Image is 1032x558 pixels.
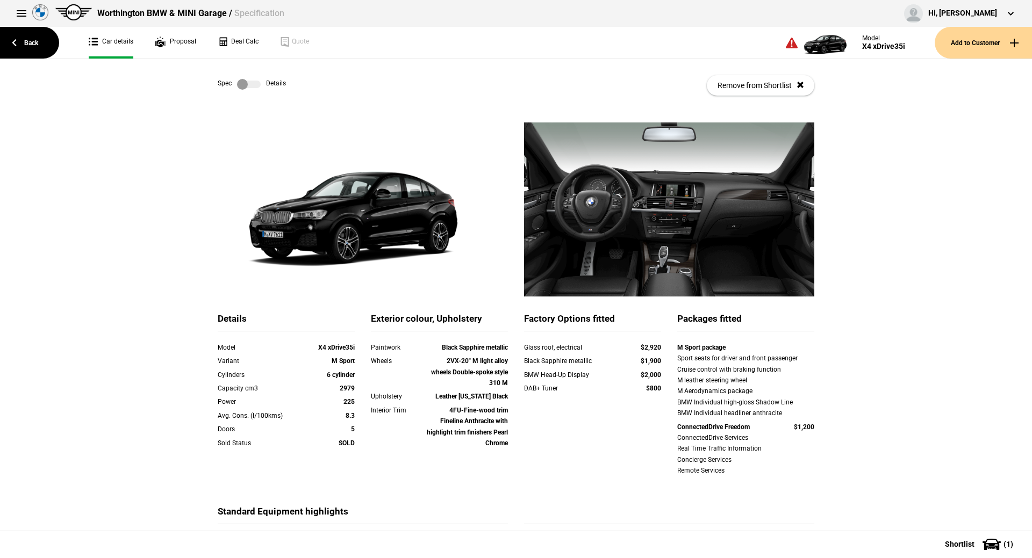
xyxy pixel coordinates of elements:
button: Shortlist(1) [929,531,1032,557]
a: Car details [89,27,133,59]
div: BMW Head-Up Display [524,369,620,380]
div: Sport seats for driver and front passenger Cruise control with braking function M leather steerin... [677,353,814,418]
div: Upholstery [371,391,426,402]
a: Deal Calc [218,27,259,59]
strong: Black Sapphire metallic [442,344,508,351]
div: Power [218,396,300,407]
div: Capacity cm3 [218,383,300,394]
div: Avg. Cons. (l/100kms) [218,410,300,421]
div: Model [862,34,905,42]
strong: 8.3 [346,412,355,419]
div: Doors [218,424,300,434]
div: Worthington BMW & MINI Garage / [97,8,284,19]
strong: ConnectedDrive Freedom [677,423,750,431]
strong: SOLD [339,439,355,447]
div: Wheels [371,356,426,366]
strong: $1,200 [794,423,814,431]
div: Variant [218,356,300,366]
button: Add to Customer [935,27,1032,59]
strong: 6 cylinder [327,371,355,379]
div: Paintwork [371,342,426,353]
strong: X4 xDrive35i [318,344,355,351]
div: Exterior colour, Upholstery [371,313,508,331]
div: Factory Options fitted [524,313,661,331]
div: X4 xDrive35i [862,42,905,51]
a: Proposal [155,27,196,59]
strong: 2979 [340,385,355,392]
div: Black Sapphire metallic [524,356,620,366]
img: bmw.png [32,4,48,20]
div: Details [218,313,355,331]
strong: 4FU-Fine-wood trim Fineline Anthracite with highlight trim finishers Pearl Chrome [427,407,508,447]
strong: $2,000 [641,371,661,379]
strong: M Sport [332,357,355,365]
strong: $1,900 [641,357,661,365]
div: Model [218,342,300,353]
div: Sold Status [218,438,300,448]
div: DAB+ Tuner [524,383,620,394]
button: Remove from Shortlist [707,75,814,96]
div: Hi, [PERSON_NAME] [928,8,997,19]
strong: 225 [343,398,355,405]
div: Standard Equipment highlights [218,505,508,524]
div: Spec Details [218,79,286,90]
strong: $800 [646,385,661,392]
div: Glass roof, electrical [524,342,620,353]
span: ( 1 ) [1004,540,1013,548]
strong: M Sport package [677,344,726,351]
div: Cylinders [218,369,300,380]
span: Shortlist [945,540,974,548]
div: Packages fitted [677,313,814,331]
div: Interior Trim [371,405,426,416]
strong: 5 [351,425,355,433]
strong: 2VX-20" M light alloy wheels Double-spoke style 310 M [431,357,508,387]
span: Specification [234,8,284,18]
img: mini.png [55,4,92,20]
div: ConnectedDrive Services Real Time Traffic Information Concierge Services Remote Services [677,432,814,476]
strong: $2,920 [641,344,661,351]
strong: Leather [US_STATE] Black [435,393,508,400]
